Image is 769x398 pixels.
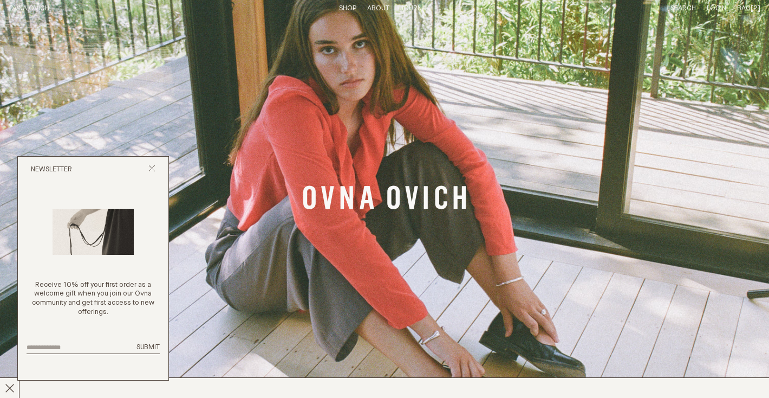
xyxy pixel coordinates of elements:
[751,5,760,12] span: [2]
[339,5,356,12] a: Shop
[136,343,160,352] button: Submit
[400,5,429,12] a: Journal
[136,344,160,351] span: Submit
[707,5,726,12] a: Login
[27,281,160,318] p: Receive 10% off your first order as a welcome gift when you join our Ovna community and get first...
[148,165,155,175] button: Close popup
[670,5,696,12] a: Search
[31,165,72,175] h2: Newsletter
[737,5,751,12] span: Bag
[9,5,49,12] a: Home
[367,4,389,14] summary: About
[303,185,466,213] a: Banner Link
